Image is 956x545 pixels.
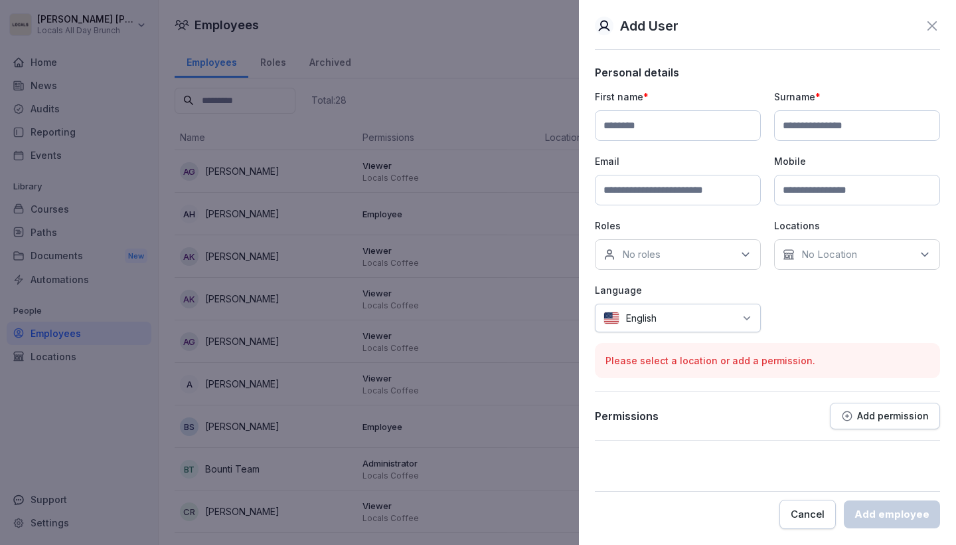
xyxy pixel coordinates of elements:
[595,154,761,168] p: Email
[857,411,929,421] p: Add permission
[603,312,619,324] img: us.svg
[595,409,659,423] p: Permissions
[595,283,761,297] p: Language
[779,500,836,529] button: Cancel
[595,66,940,79] p: Personal details
[791,507,825,522] div: Cancel
[595,90,761,104] p: First name
[622,248,661,261] p: No roles
[620,16,678,36] p: Add User
[774,90,940,104] p: Surname
[774,219,940,233] p: Locations
[801,248,857,261] p: No Location
[830,403,940,429] button: Add permission
[774,154,940,168] p: Mobile
[595,219,761,233] p: Roles
[854,507,929,522] div: Add employee
[595,304,761,332] div: English
[605,354,929,368] p: Please select a location or add a permission.
[844,500,940,528] button: Add employee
